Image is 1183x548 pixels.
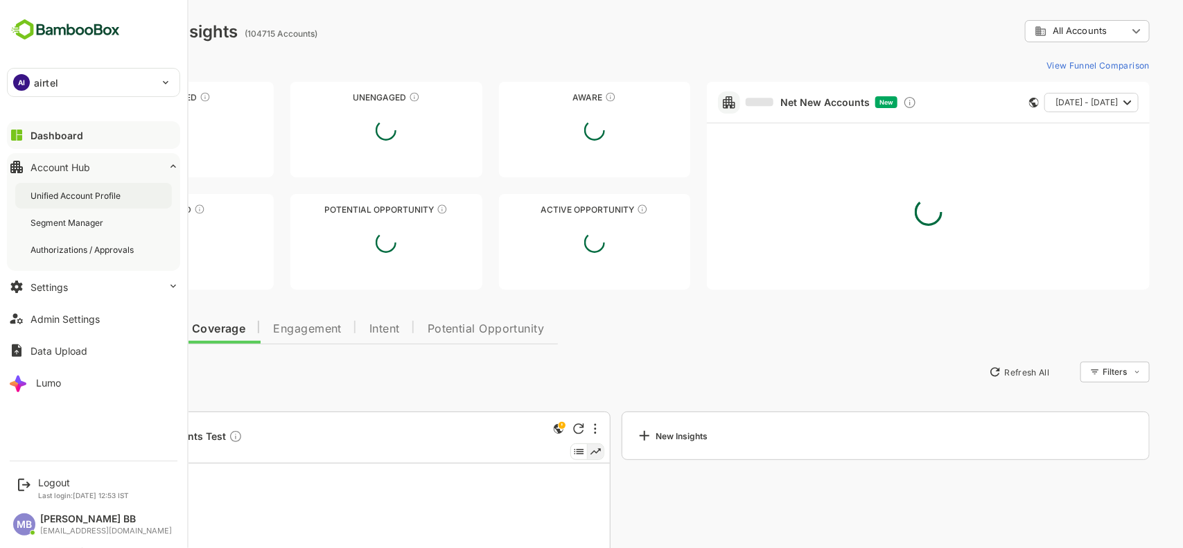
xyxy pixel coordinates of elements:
img: BambooboxFullLogoMark.5f36c76dfaba33ec1ec1367b70bb1252.svg [7,17,124,43]
button: New Insights [33,360,134,385]
button: Lumo [7,369,180,396]
div: Refresh [525,423,536,434]
div: Dashboard [30,130,83,141]
div: These accounts have just entered the buying cycle and need further nurturing [557,91,568,103]
div: Segment Manager [30,217,106,229]
div: Admin Settings [30,313,100,325]
button: Refresh All [934,361,1007,383]
button: [DATE] - [DATE] [996,93,1090,112]
div: This is a global insight. Segment selection is not applicable for this view [502,421,518,439]
div: Lumo [36,377,61,389]
span: Potential Opportunity [379,324,496,335]
button: Dashboard [7,121,180,149]
button: Settings [7,273,180,301]
span: Intent [321,324,351,335]
button: View Funnel Comparison [992,54,1101,76]
a: Net New Accounts [697,96,821,109]
div: Dashboard Insights [33,21,189,42]
ag: (104715 Accounts) [196,28,273,39]
div: Unified Account Profile [30,190,123,202]
div: Discover new ICP-fit accounts showing engagement — via intent surges, anonymous website visits, L... [855,96,868,109]
div: Engaged [33,204,225,215]
div: Settings [30,281,68,293]
span: [DATE] - [DATE] [1007,94,1069,112]
div: Filters [1053,360,1101,385]
p: Last login: [DATE] 12:53 IST [38,491,129,500]
div: [PERSON_NAME] BB [40,513,172,525]
div: Potential Opportunity [242,204,434,215]
div: Filters [1054,366,1079,377]
span: New [831,98,845,106]
p: airtel [34,76,58,90]
div: AIairtel [8,69,179,96]
span: Data Quality and Coverage [47,324,197,335]
button: Admin Settings [7,305,180,333]
div: Unreached [33,92,225,103]
div: These accounts are warm, further nurturing would qualify them to MQAs [146,204,157,215]
div: More [545,423,548,434]
div: This card does not support filter and segments [981,98,990,107]
div: These accounts are MQAs and can be passed on to Inside Sales [388,204,399,215]
span: 104714 Accounts Test [73,430,194,445]
div: New Insights [588,427,660,444]
div: These accounts have not shown enough engagement and need nurturing [360,91,371,103]
div: Active Opportunity [450,204,642,215]
div: All Accounts [976,18,1101,45]
div: Account Hub [30,161,90,173]
a: 104714 Accounts TestDescription not present [73,430,200,445]
div: Unengaged [242,92,434,103]
div: All Accounts [986,25,1079,37]
div: MB [13,513,35,536]
div: Aware [450,92,642,103]
span: Engagement [225,324,293,335]
button: Data Upload [7,337,180,364]
div: Authorizations / Approvals [30,244,137,256]
button: Account Hub [7,153,180,181]
div: Data Upload [30,345,87,357]
div: Logout [38,477,129,488]
div: These accounts have open opportunities which might be at any of the Sales Stages [588,204,599,215]
div: AI [13,74,30,91]
div: Description not present [180,430,194,445]
div: These accounts have not been engaged with for a defined time period [151,91,162,103]
a: New Insights [573,412,1102,460]
div: [EMAIL_ADDRESS][DOMAIN_NAME] [40,527,172,536]
span: All Accounts [1004,26,1058,36]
